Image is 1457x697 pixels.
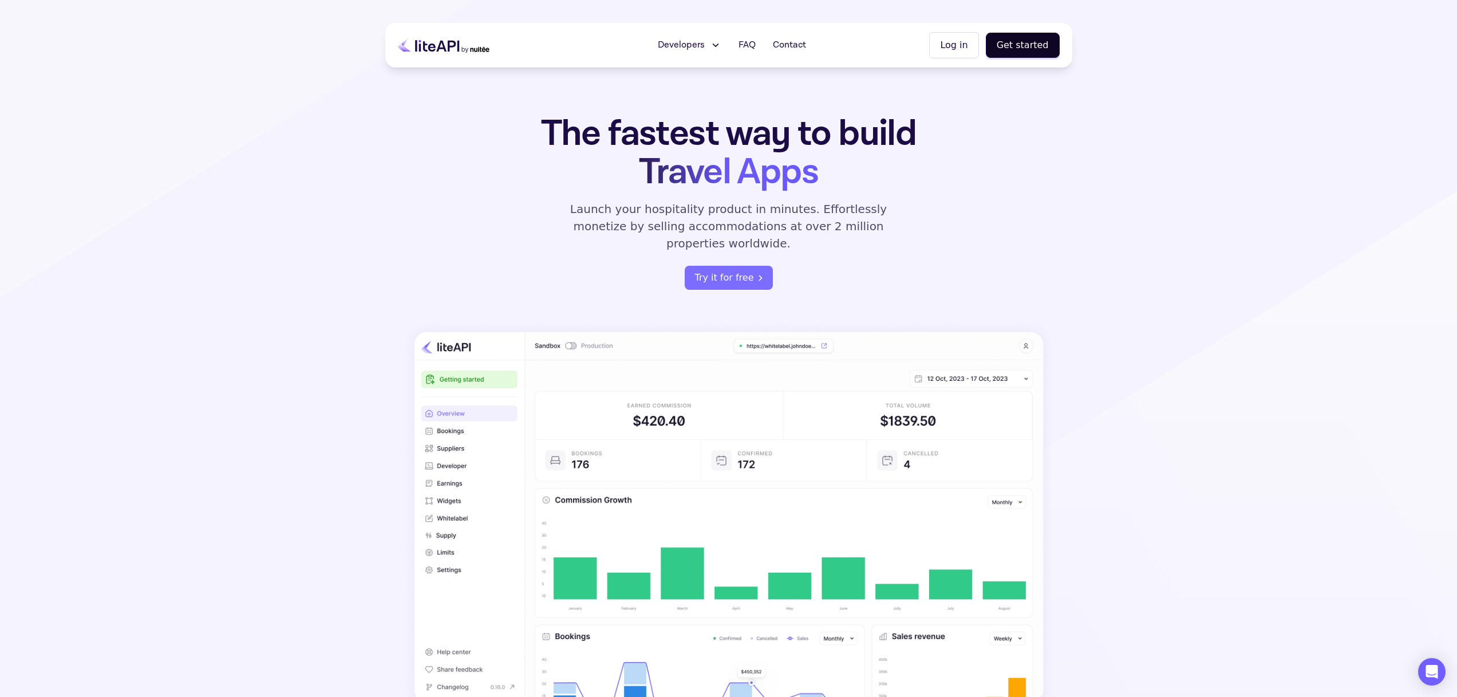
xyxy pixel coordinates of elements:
[651,34,728,57] button: Developers
[732,34,763,57] a: FAQ
[505,115,953,191] h1: The fastest way to build
[773,38,806,52] span: Contact
[766,34,813,57] a: Contact
[986,33,1060,58] button: Get started
[639,148,818,196] span: Travel Apps
[929,32,978,58] button: Log in
[557,200,901,252] p: Launch your hospitality product in minutes. Effortlessly monetize by selling accommodations at ov...
[685,266,773,290] a: register
[1418,658,1446,686] div: Open Intercom Messenger
[658,38,705,52] span: Developers
[739,38,756,52] span: FAQ
[685,266,773,290] button: Try it for free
